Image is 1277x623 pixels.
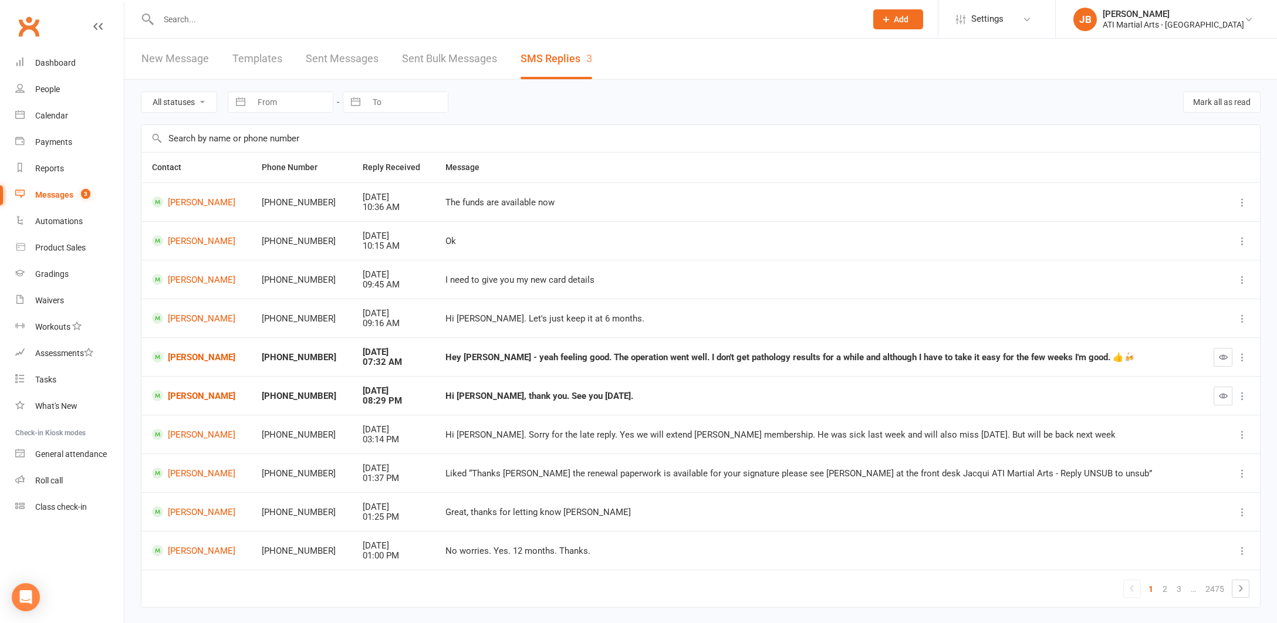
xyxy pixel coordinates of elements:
[15,494,124,520] a: Class kiosk mode
[445,353,1190,363] div: Hey [PERSON_NAME] - yeah feeling good. The operation went well. I don't get pathology results for...
[445,275,1190,285] div: I need to give you my new card details
[445,546,1190,556] div: No worries. Yes. 12 months. Thanks.
[262,546,341,556] div: [PHONE_NUMBER]
[152,429,241,440] a: [PERSON_NAME]
[971,6,1004,32] span: Settings
[363,473,424,483] div: 01:37 PM
[12,583,40,611] div: Open Intercom Messenger
[141,125,1260,152] input: Search by name or phone number
[15,235,124,261] a: Product Sales
[15,261,124,287] a: Gradings
[1073,8,1097,31] div: JB
[152,506,241,517] a: [PERSON_NAME]
[262,314,341,324] div: [PHONE_NUMBER]
[14,12,43,41] a: Clubworx
[15,367,124,393] a: Tasks
[141,153,251,182] th: Contact
[262,430,341,440] div: [PHONE_NUMBER]
[152,274,241,285] a: [PERSON_NAME]
[152,313,241,324] a: [PERSON_NAME]
[402,39,497,79] a: Sent Bulk Messages
[15,393,124,419] a: What's New
[152,390,241,401] a: [PERSON_NAME]
[363,512,424,522] div: 01:25 PM
[35,476,63,485] div: Roll call
[15,76,124,103] a: People
[1158,581,1172,597] a: 2
[445,507,1190,517] div: Great, thanks for letting know [PERSON_NAME]
[152,351,241,363] a: [PERSON_NAME]
[445,198,1190,208] div: The funds are available now
[445,236,1190,246] div: Ok
[363,231,424,241] div: [DATE]
[363,435,424,445] div: 03:14 PM
[363,319,424,329] div: 09:16 AM
[35,84,60,94] div: People
[262,507,341,517] div: [PHONE_NUMBER]
[35,111,68,120] div: Calendar
[262,275,341,285] div: [PHONE_NUMBER]
[352,153,435,182] th: Reply Received
[262,391,341,401] div: [PHONE_NUMBER]
[15,287,124,314] a: Waivers
[363,357,424,367] div: 07:32 AM
[35,190,73,199] div: Messages
[363,541,424,551] div: [DATE]
[363,347,424,357] div: [DATE]
[15,129,124,155] a: Payments
[35,137,72,147] div: Payments
[152,197,241,208] a: [PERSON_NAME]
[262,353,341,363] div: [PHONE_NUMBER]
[435,153,1200,182] th: Message
[35,296,64,305] div: Waivers
[363,386,424,396] div: [DATE]
[363,551,424,561] div: 01:00 PM
[232,39,282,79] a: Templates
[363,309,424,319] div: [DATE]
[445,314,1190,324] div: Hi [PERSON_NAME]. Let's just keep it at 6 months.
[363,270,424,280] div: [DATE]
[15,441,124,468] a: General attendance kiosk mode
[445,391,1190,401] div: Hi [PERSON_NAME], thank you. See you [DATE].
[35,502,87,512] div: Class check-in
[521,39,592,79] a: SMS Replies3
[35,401,77,411] div: What's New
[35,164,64,173] div: Reports
[366,92,448,112] input: To
[15,50,124,76] a: Dashboard
[35,243,86,252] div: Product Sales
[35,216,83,226] div: Automations
[15,182,124,208] a: Messages 3
[15,314,124,340] a: Workouts
[363,396,424,406] div: 08:29 PM
[894,15,908,24] span: Add
[81,189,90,199] span: 3
[262,236,341,246] div: [PHONE_NUMBER]
[1103,9,1244,19] div: [PERSON_NAME]
[155,11,858,28] input: Search...
[1144,581,1158,597] a: 1
[152,235,241,246] a: [PERSON_NAME]
[15,155,124,182] a: Reports
[1186,581,1201,597] a: …
[306,39,379,79] a: Sent Messages
[152,468,241,479] a: [PERSON_NAME]
[35,269,69,279] div: Gradings
[262,198,341,208] div: [PHONE_NUMBER]
[251,153,352,182] th: Phone Number
[35,58,76,67] div: Dashboard
[363,280,424,290] div: 09:45 AM
[1172,581,1186,597] a: 3
[363,502,424,512] div: [DATE]
[363,202,424,212] div: 10:36 AM
[35,348,93,358] div: Assessments
[363,425,424,435] div: [DATE]
[15,208,124,235] a: Automations
[251,92,333,112] input: From
[152,545,241,556] a: [PERSON_NAME]
[445,469,1190,479] div: Liked “Thanks [PERSON_NAME] the renewal paperwork is available for your signature please see [PER...
[363,463,424,473] div: [DATE]
[15,468,124,494] a: Roll call
[1201,581,1229,597] a: 2475
[445,430,1190,440] div: Hi [PERSON_NAME]. Sorry for the late reply. Yes we will extend [PERSON_NAME] membership. He was s...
